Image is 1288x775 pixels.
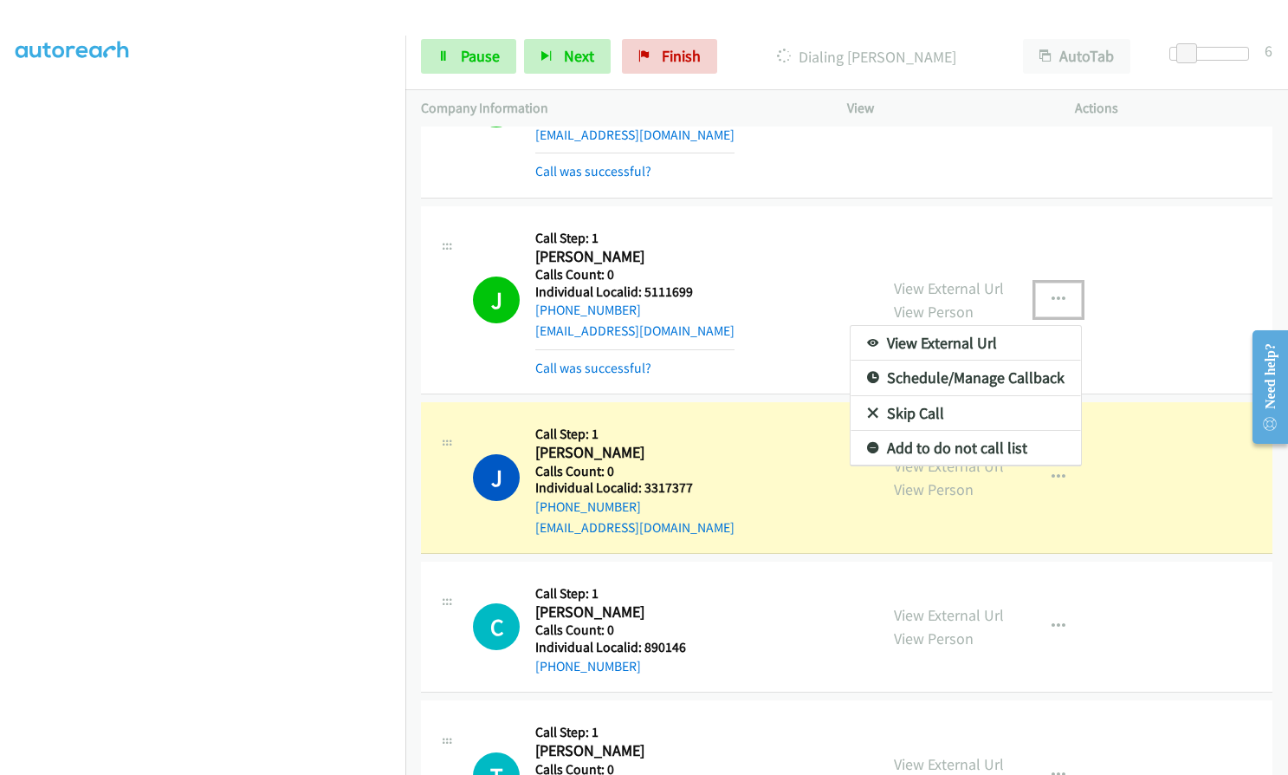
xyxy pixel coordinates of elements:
[851,361,1081,395] a: Schedule/Manage Callback
[851,326,1081,361] a: View External Url
[473,454,520,501] h1: J
[473,603,520,650] h1: C
[851,396,1081,431] a: Skip Call
[1238,318,1288,456] iframe: Resource Center
[851,431,1081,466] a: Add to do not call list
